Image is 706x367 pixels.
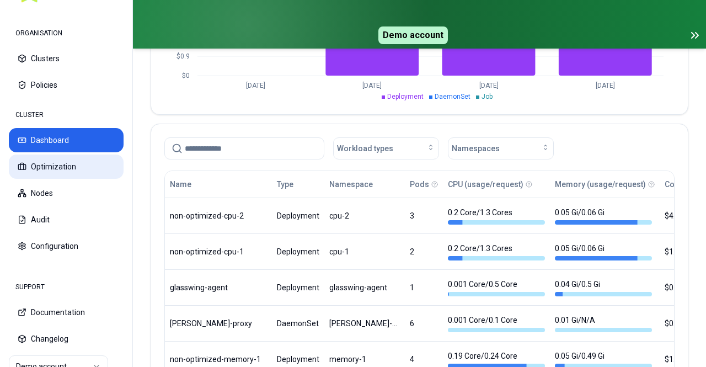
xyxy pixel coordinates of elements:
div: CLUSTER [9,104,124,126]
div: cpu-1 [329,246,400,257]
div: 0.05 Gi / 0.06 Gi [555,207,652,225]
button: Workload types [333,137,439,159]
button: Name [170,173,191,195]
button: Policies [9,73,124,97]
span: Job [482,93,493,100]
div: 0.04 Gi / 0.5 Gi [555,279,652,296]
div: 0.001 Core / 0.5 Core [448,279,545,296]
div: non-optimized-cpu-2 [170,210,267,221]
div: $4.28 [665,210,684,221]
div: 6 [410,318,438,329]
div: memory-1 [329,354,400,365]
div: non-optimized-memory-1 [170,354,267,365]
button: Namespace [329,173,373,195]
tspan: [DATE] [246,82,265,89]
div: kube-proxy [170,318,267,329]
div: glasswing-agent [170,282,267,293]
button: Documentation [9,300,124,325]
button: Optimization [9,155,124,179]
div: 3 [410,210,438,221]
div: glasswing-agent [329,282,400,293]
tspan: [DATE] [479,82,499,89]
span: Namespaces [452,143,500,154]
div: Deployment [277,282,319,293]
tspan: $0 [182,72,190,79]
button: Memory (usage/request) [555,173,646,195]
button: Dashboard [9,128,124,152]
div: 4 [410,354,438,365]
button: CPU (usage/request) [448,173,523,195]
button: Cost [665,173,681,195]
div: 0.01 Gi / N/A [555,315,652,332]
div: Deployment [277,210,319,221]
button: Changelog [9,327,124,351]
tspan: [DATE] [596,82,615,89]
div: 0.2 Core / 1.3 Cores [448,243,545,260]
div: cpu-2 [329,210,400,221]
div: 0.2 Core / 1.3 Cores [448,207,545,225]
button: Namespaces [448,137,554,159]
div: $1.70 [665,354,684,365]
button: Type [277,173,293,195]
div: $0.79 [665,282,684,293]
span: Workload types [337,143,393,154]
div: 2 [410,246,438,257]
div: Deployment [277,246,319,257]
span: Demo account [378,26,448,44]
button: Configuration [9,234,124,258]
div: 1 [410,282,438,293]
button: Audit [9,208,124,232]
span: Deployment [387,93,424,100]
span: DaemonSet [435,93,470,100]
div: Deployment [277,354,319,365]
button: Clusters [9,46,124,71]
tspan: [DATE] [362,82,382,89]
button: Pods [410,173,429,195]
div: 0.05 Gi / 0.06 Gi [555,243,652,260]
tspan: $0.9 [176,52,190,60]
div: DaemonSet [277,318,319,329]
button: Nodes [9,181,124,205]
div: 0.001 Core / 0.1 Core [448,315,545,332]
div: non-optimized-cpu-1 [170,246,267,257]
div: $0.57 [665,318,684,329]
div: kube-system [329,318,400,329]
div: $1.29 [665,246,684,257]
div: SUPPORT [9,276,124,298]
div: ORGANISATION [9,22,124,44]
